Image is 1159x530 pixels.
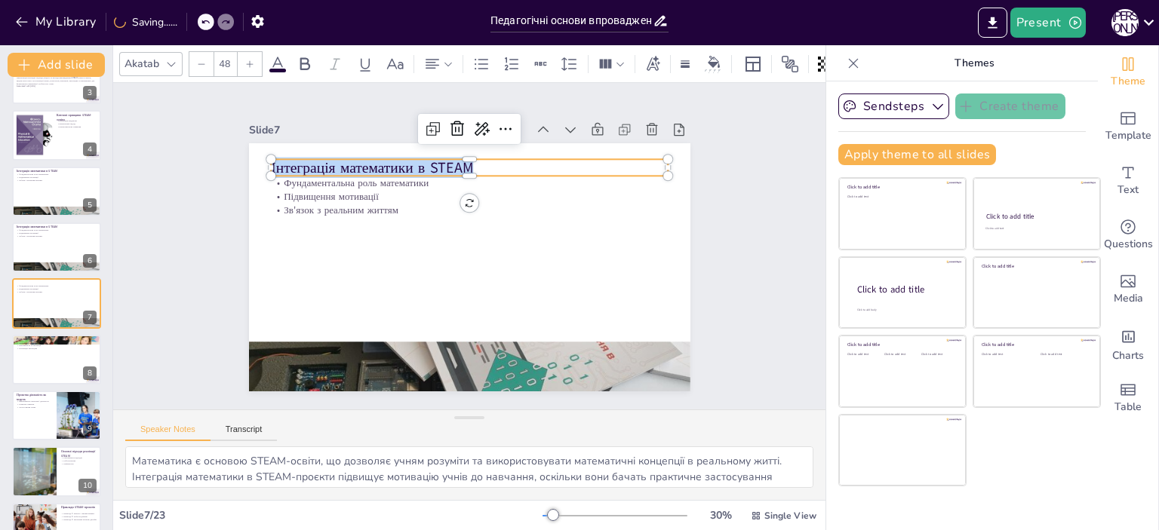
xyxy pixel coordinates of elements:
p: Інтеграція математики в STEAM [17,169,97,173]
div: Akatab [121,54,162,74]
div: 9 [12,391,101,440]
div: 8 [83,366,97,380]
p: Креативність та інновації [17,344,97,347]
p: Фундаментальна роль математики [17,173,97,176]
div: Text effects [641,52,664,76]
p: Мейкерство [61,461,97,464]
div: 7 [12,278,101,328]
p: Фундаментальна роль математики [278,155,674,210]
p: Презентація розглядає підходи, моделі та методи впровадження STEAM-освіти в школі, акцентуючи ува... [17,77,97,85]
div: Add text boxes [1098,154,1158,208]
div: Click to add text [847,195,955,199]
div: Add charts and graphs [1098,317,1158,371]
p: Важливість мистецтва [17,342,97,345]
p: Приклад 1: Ремонт у ванній кімнаті [61,512,97,515]
div: Get real-time input from your audience [1098,208,1158,262]
button: Create theme [955,93,1065,119]
div: 6 [12,222,101,272]
div: Column Count [595,52,629,76]
button: Sendsteps [838,93,949,119]
button: My Library [11,10,103,34]
span: Media [1114,290,1143,307]
div: 5 [83,198,97,212]
p: Інтеграція математики в STEAM [17,225,97,229]
div: Click to add text [1041,353,1088,357]
button: Export to PowerPoint [978,8,1007,38]
p: Застосування знань [17,406,52,409]
span: Text [1117,182,1139,198]
p: Ефективність проєктної діяльності [17,400,52,403]
span: Charts [1112,348,1144,364]
span: Position [781,55,799,73]
button: Transcript [211,424,278,441]
div: Click to add text [921,353,955,357]
div: 10 [78,479,97,492]
p: Робототехніка [61,459,97,462]
button: Speaker Notes [125,424,211,441]
button: Add slide [8,53,105,77]
div: 3 [83,86,97,100]
p: Основні підходи реалізації STEAM [61,449,97,458]
div: Click to add body [857,308,952,311]
p: Інтеграція мистецтва [17,347,97,350]
span: Table [1114,399,1142,415]
div: 8 [12,335,101,384]
div: Click to add text [982,353,1029,357]
div: Click to add text [847,353,881,357]
p: Зв'язок з реальним життям [17,234,97,237]
div: 9 [83,422,97,436]
p: Практичний підхід [57,123,97,126]
div: 3 [12,54,101,104]
div: Click to add title [857,283,954,296]
div: Click to add title [847,184,955,190]
button: Present [1010,8,1086,38]
button: Apply theme to all slides [838,144,996,165]
span: Questions [1104,236,1153,253]
div: 6 [83,254,97,268]
div: Slide 7 / 23 [119,508,543,522]
p: Компетентнісне навчання [57,125,97,128]
p: Generated with [URL] [17,85,97,88]
div: Click to add text [985,227,1086,231]
div: Click to add text [884,353,918,357]
div: С [PERSON_NAME] [1111,9,1139,36]
textarea: Математика є основою STEAM-освіти, що дозволяє учням розуміти та використовувати математичні конц... [125,446,813,488]
div: Layout [741,52,765,76]
p: Ключові принципи STEAM-освіти [57,113,97,121]
span: Single View [764,510,816,522]
div: Saving...... [114,15,177,29]
p: Підвищення мотивації [17,231,97,234]
button: С [PERSON_NAME] [1111,8,1139,38]
p: Зв'язок з реальним життям [17,179,97,182]
p: Приклад 2: Робот-художник [61,515,97,518]
div: 30 % [702,508,739,522]
div: Click to add title [982,263,1090,269]
div: Click to add title [982,342,1090,348]
p: Роль мистецтва в STEAM [17,337,97,342]
div: Click to add title [847,342,955,348]
p: Приклад 3: Шкільний рушник дружби [61,518,97,521]
div: Add images, graphics, shapes or video [1098,262,1158,317]
p: Themes [865,45,1083,81]
div: Slide 7 [261,100,540,144]
span: Theme [1111,73,1145,90]
div: 10 [12,446,101,496]
input: Insert title [490,10,653,32]
p: Розвиток навичок [17,403,52,406]
p: Фундаментальна роль математики [17,285,97,288]
div: 4 [83,142,97,156]
div: Background color [702,56,725,72]
p: Підвищення мотивації [17,288,97,291]
p: Проєктна діяльність як модель [17,393,52,401]
div: Add ready made slides [1098,100,1158,154]
div: 7 [83,311,97,324]
span: Template [1105,127,1151,144]
p: Різноманіття підходів [61,456,97,459]
p: Інтеграція математики в STEAM [279,137,676,199]
p: Підвищення мотивації [17,176,97,179]
div: 5 [12,167,101,216]
p: Приклади STEAM-проєктів [61,505,97,510]
p: Фундаментальна роль математики [17,229,97,232]
div: Click to add title [986,212,1087,221]
div: 4 [12,110,101,160]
